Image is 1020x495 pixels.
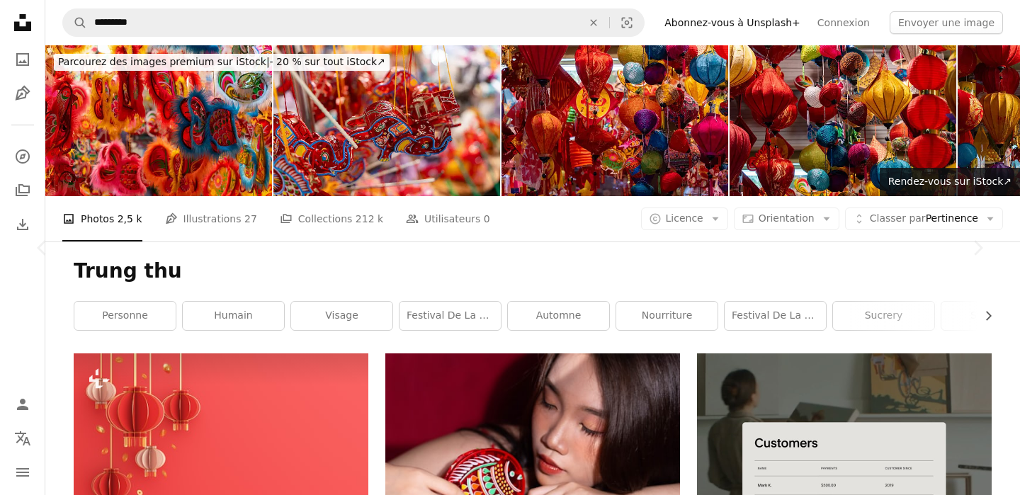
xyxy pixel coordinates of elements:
[890,11,1003,34] button: Envoyer une image
[508,302,609,330] a: automne
[8,458,37,487] button: Menu
[870,212,978,226] span: Pertinence
[45,45,398,79] a: Parcourez des images premium sur iStock|- 20 % sur tout iStock↗
[870,212,926,224] span: Classer par
[888,176,1011,187] span: Rendez-vous sur iStock ↗
[399,302,501,330] a: Festival de la mi-automne
[74,302,176,330] a: personne
[74,427,368,440] a: Décor du Nouvel An chinois heureux ou de la mi-automne avec lanterne découpée en papier, pièce de...
[63,9,87,36] button: Rechercher sur Unsplash
[58,56,270,67] span: Parcourez des images premium sur iStock |
[62,8,645,37] form: Rechercher des visuels sur tout le site
[666,212,703,224] span: Licence
[244,211,257,227] span: 27
[8,176,37,205] a: Collections
[833,302,934,330] a: sucrery
[8,45,37,74] a: Photos
[8,424,37,453] button: Langue
[725,302,826,330] a: Festival de la Lune
[45,45,272,196] img: Decorated colorful lanterns hanging on a stand in the streets in Hang Ma street, Ha Noi city, Vie...
[616,302,718,330] a: nourriture
[8,390,37,419] a: Connexion / S’inscrire
[578,9,609,36] button: Effacer
[291,302,392,330] a: visage
[641,207,728,230] button: Licence
[406,196,490,241] a: Utilisateurs 0
[8,79,37,108] a: Illustrations
[501,45,728,196] img: Decorated colorful lanterns hanging on a stand in the streets in Hang Ma street, Ha Noi city, Vie...
[809,11,878,34] a: Connexion
[845,207,1003,230] button: Classer parPertinence
[610,9,644,36] button: Recherche de visuels
[183,302,284,330] a: humain
[730,45,956,196] img: Decorated colorful lanterns hanging on a stand in the streets in Hang Ma street, Ha Noi city, Vie...
[975,302,992,330] button: faire défiler la liste vers la droite
[759,212,815,224] span: Orientation
[54,54,390,71] div: - 20 % sur tout iStock ↗
[880,168,1020,196] a: Rendez-vous sur iStock↗
[74,258,992,284] h1: Trung thu
[165,196,257,241] a: Illustrations 27
[484,211,490,227] span: 0
[8,142,37,171] a: Explorer
[280,196,383,241] a: Collections 212 k
[656,11,809,34] a: Abonnez-vous à Unsplash+
[356,211,383,227] span: 212 k
[273,45,500,196] img: Decorated colorful lanterns hanging on a stand in the streets in Hang Ma street, Ha Noi city, Vie...
[385,445,680,457] a: une femme allongée sur un lit
[935,180,1020,316] div: Suivant
[734,207,839,230] button: Orientation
